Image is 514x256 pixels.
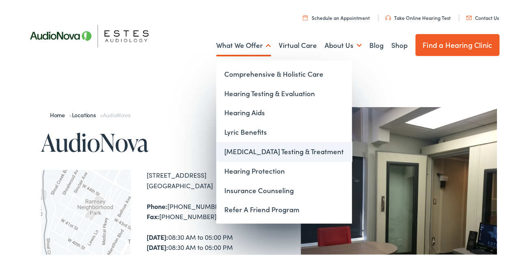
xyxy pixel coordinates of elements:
span: AudioNova [102,109,130,117]
a: Blog [369,29,384,59]
a: Lyric Benefits [216,121,352,140]
a: Take Online Hearing Test [385,13,451,19]
a: Hearing Aids [216,101,352,121]
img: utility icon [303,13,308,19]
a: [MEDICAL_DATA] Testing & Treatment [216,140,352,160]
a: Hearing Protection [216,160,352,179]
img: utility icon [466,14,472,18]
a: Contact Us [466,13,499,19]
strong: Fax: [147,210,159,219]
a: Hearing Testing & Evaluation [216,82,352,102]
strong: [DATE]: [147,241,168,250]
a: Locations [72,109,100,117]
strong: [DATE]: [147,231,168,240]
div: [PHONE_NUMBER] [PHONE_NUMBER] [147,200,260,220]
span: » » [50,109,130,117]
a: Virtual Care [279,29,317,59]
a: Insurance Counseling [216,179,352,199]
h1: AudioNova [41,127,260,154]
a: Schedule an Appointment [303,13,370,19]
img: utility icon [385,14,391,19]
strong: Phone: [147,200,167,209]
a: Shop [391,29,408,59]
a: Home [50,109,69,117]
a: Refer A Friend Program [216,198,352,218]
a: What We Offer [216,29,271,59]
div: [STREET_ADDRESS] [GEOGRAPHIC_DATA] [147,168,260,189]
a: Find a Hearing Clinic [415,32,499,54]
a: Comprehensive & Holistic Care [216,63,352,82]
a: About Us [325,29,362,59]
